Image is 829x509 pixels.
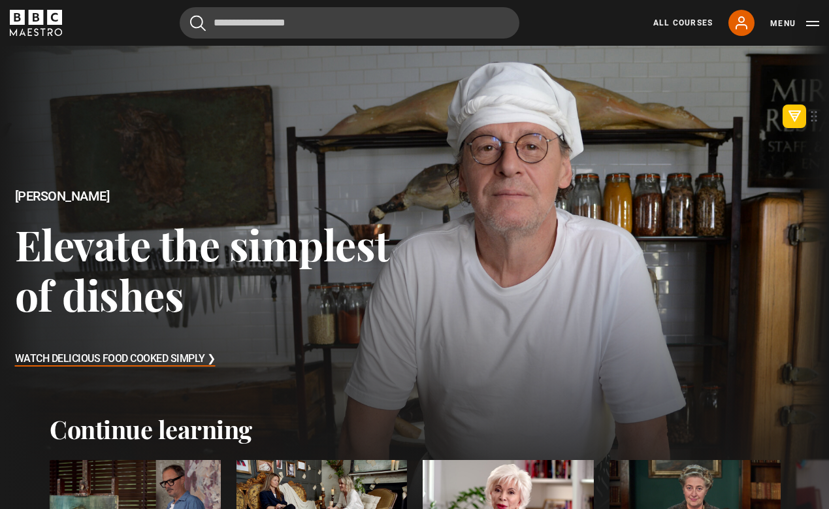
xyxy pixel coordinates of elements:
h3: Watch Delicious Food Cooked Simply ❯ [15,350,216,369]
input: Search [180,7,519,39]
h2: Continue learning [50,414,779,444]
h3: Elevate the simplest of dishes [15,219,415,320]
h2: [PERSON_NAME] [15,189,415,204]
svg: BBC Maestro [10,10,62,36]
a: All Courses [653,17,713,29]
button: Toggle navigation [770,17,819,30]
button: Submit the search query [190,15,206,31]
